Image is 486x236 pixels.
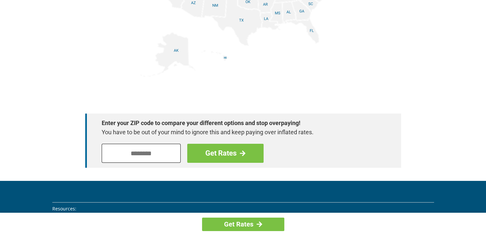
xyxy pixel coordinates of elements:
[187,144,264,163] a: Get Rates
[202,218,284,231] a: Get Rates
[52,205,434,212] li: Resources:
[102,118,378,128] strong: Enter your ZIP code to compare your different options and stop overpaying!
[102,128,378,137] p: You have to be out of your mind to ignore this and keep paying over inflated rates.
